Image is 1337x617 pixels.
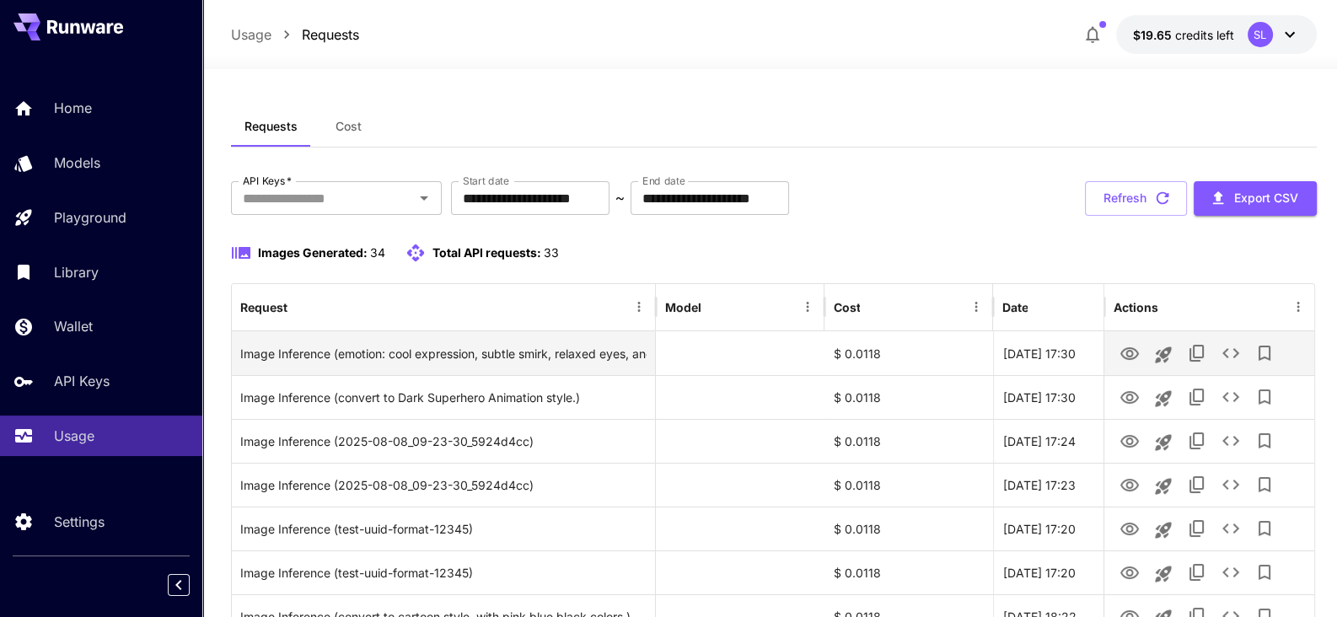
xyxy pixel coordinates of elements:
[862,295,885,319] button: Sort
[993,375,1162,419] div: 08 Aug, 2025 17:30
[1113,335,1146,370] button: View Image
[302,24,359,45] a: Requests
[432,245,541,260] span: Total API requests:
[54,426,94,446] p: Usage
[168,574,190,596] button: Collapse sidebar
[1180,468,1214,502] button: Copy TaskUUID
[1146,557,1180,591] button: Launch in playground
[240,332,647,375] div: Click to copy prompt
[240,551,647,594] div: Click to copy prompt
[627,295,651,319] button: Menu
[796,295,819,319] button: Menu
[824,507,993,550] div: $ 0.0118
[824,550,993,594] div: $ 0.0118
[642,174,685,188] label: End date
[1175,28,1234,42] span: credits left
[1029,295,1053,319] button: Sort
[1085,181,1187,216] button: Refresh
[1116,15,1317,54] button: $19.649SL
[664,300,701,314] div: Model
[1248,555,1281,589] button: Add to library
[243,174,292,188] label: API Keys
[1001,300,1028,314] div: Date
[1113,511,1146,545] button: View Image
[1133,26,1234,44] div: $19.649
[833,300,860,314] div: Cost
[964,295,988,319] button: Menu
[54,98,92,118] p: Home
[993,419,1162,463] div: 08 Aug, 2025 17:24
[1113,555,1146,589] button: View Image
[412,186,436,210] button: Open
[54,153,100,173] p: Models
[1248,380,1281,414] button: Add to library
[544,245,559,260] span: 33
[993,507,1162,550] div: 08 Aug, 2025 17:20
[993,331,1162,375] div: 08 Aug, 2025 17:30
[1214,336,1248,370] button: See details
[54,316,93,336] p: Wallet
[993,550,1162,594] div: 08 Aug, 2025 17:20
[54,371,110,391] p: API Keys
[824,419,993,463] div: $ 0.0118
[258,245,368,260] span: Images Generated:
[993,463,1162,507] div: 08 Aug, 2025 17:23
[1113,300,1157,314] div: Actions
[336,119,362,134] span: Cost
[1214,380,1248,414] button: See details
[1180,555,1214,589] button: Copy TaskUUID
[824,331,993,375] div: $ 0.0118
[54,207,126,228] p: Playground
[1146,469,1180,503] button: Launch in playground
[1214,468,1248,502] button: See details
[1248,512,1281,545] button: Add to library
[1194,181,1317,216] button: Export CSV
[1146,426,1180,459] button: Launch in playground
[1133,28,1175,42] span: $19.65
[231,24,359,45] nav: breadcrumb
[1113,467,1146,502] button: View Image
[240,507,647,550] div: Click to copy prompt
[1146,338,1180,372] button: Launch in playground
[244,119,298,134] span: Requests
[289,295,313,319] button: Sort
[1214,424,1248,458] button: See details
[1248,336,1281,370] button: Add to library
[54,512,105,532] p: Settings
[240,464,647,507] div: Click to copy prompt
[615,188,625,208] p: ~
[240,376,647,419] div: Click to copy prompt
[54,262,99,282] p: Library
[1180,424,1214,458] button: Copy TaskUUID
[1248,22,1273,47] div: SL
[1180,380,1214,414] button: Copy TaskUUID
[702,295,726,319] button: Sort
[1248,424,1281,458] button: Add to library
[1214,512,1248,545] button: See details
[1146,513,1180,547] button: Launch in playground
[1180,512,1214,545] button: Copy TaskUUID
[370,245,385,260] span: 34
[231,24,271,45] a: Usage
[240,300,287,314] div: Request
[1248,468,1281,502] button: Add to library
[1113,423,1146,458] button: View Image
[824,463,993,507] div: $ 0.0118
[1286,295,1310,319] button: Menu
[1180,336,1214,370] button: Copy TaskUUID
[240,420,647,463] div: Click to copy prompt
[1146,382,1180,416] button: Launch in playground
[1214,555,1248,589] button: See details
[180,570,202,600] div: Collapse sidebar
[463,174,509,188] label: Start date
[824,375,993,419] div: $ 0.0118
[1113,379,1146,414] button: View Image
